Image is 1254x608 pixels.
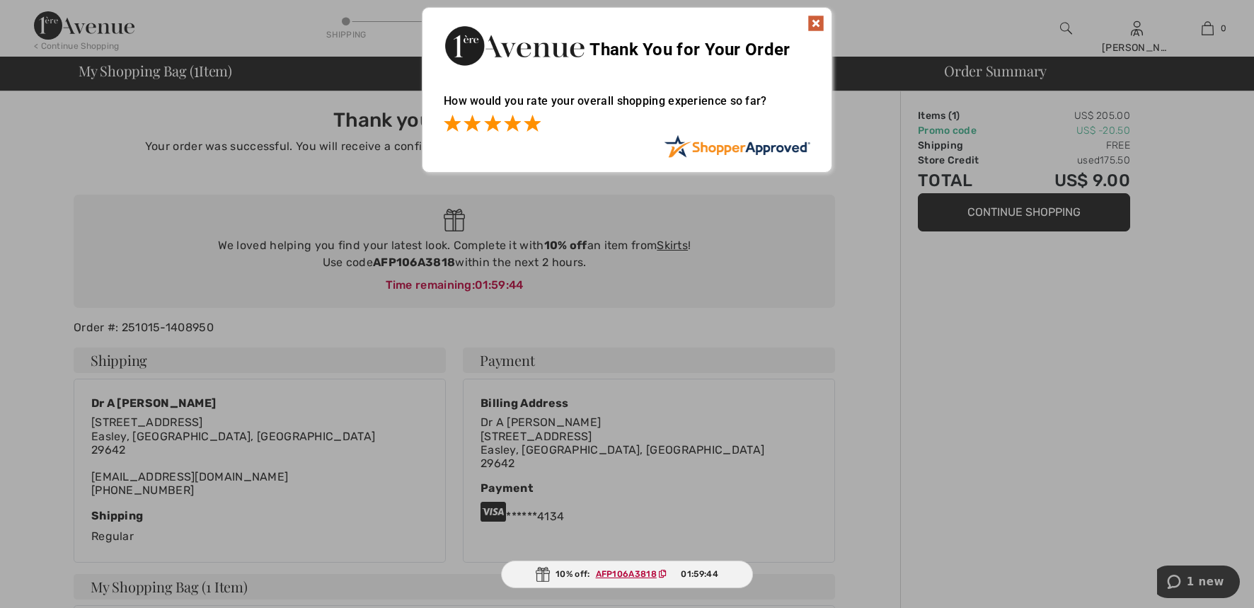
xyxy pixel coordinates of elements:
img: x [807,15,824,32]
div: 10% off: [501,561,753,588]
span: Thank You for Your Order [589,40,790,59]
span: 01:59:44 [681,568,718,580]
ins: AFP106A3818 [596,569,657,579]
img: Gift.svg [536,567,550,582]
div: How would you rate your overall shopping experience so far? [444,80,810,134]
span: 1 new [30,10,67,23]
img: Thank You for Your Order [444,22,585,69]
